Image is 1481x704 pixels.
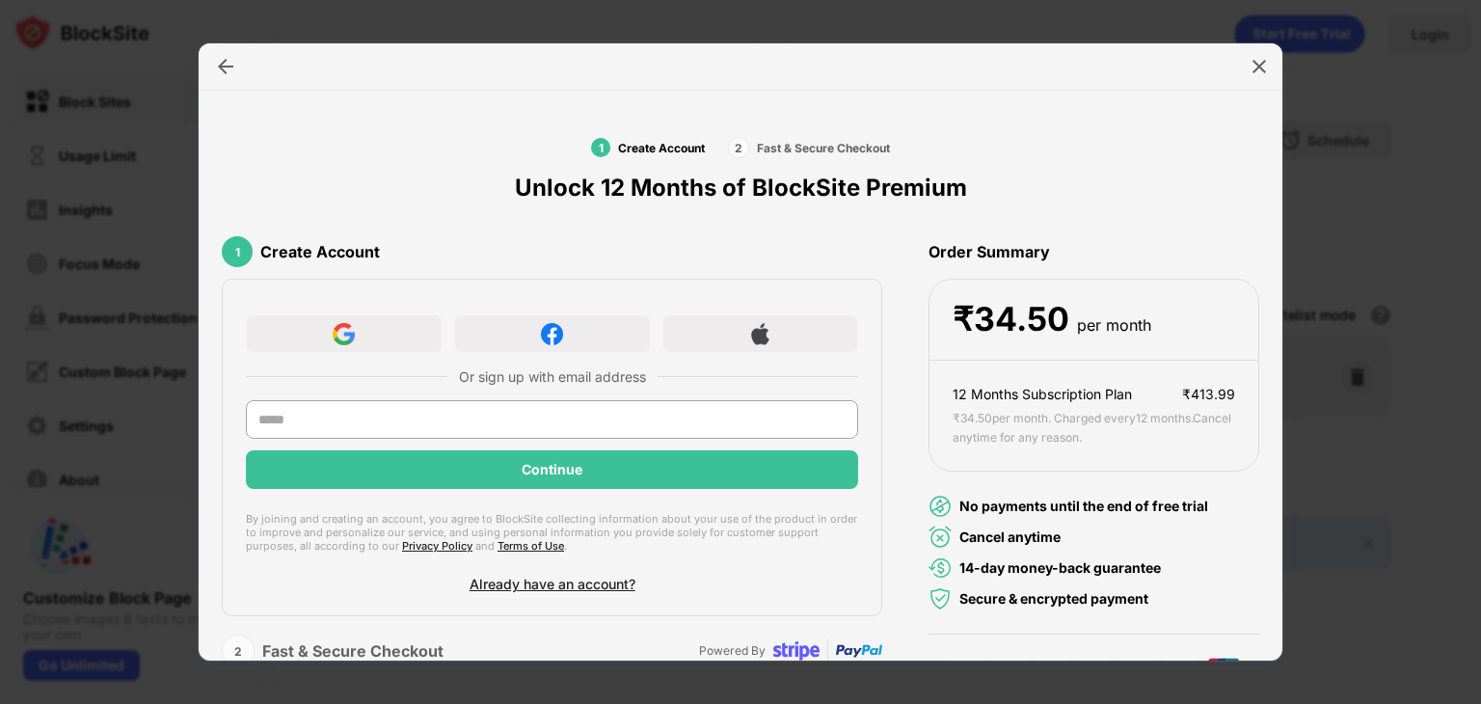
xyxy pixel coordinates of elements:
div: 1 [591,138,610,157]
div: Create Account [260,242,380,261]
img: money-back.svg [929,556,952,580]
div: Fast & Secure Checkout [262,641,444,661]
a: Privacy Policy [402,539,472,553]
div: Unlock 12 Months of BlockSite Premium [515,174,967,202]
div: 2 [728,137,749,158]
div: No payments until the end of free trial [959,496,1208,517]
img: google-icon.png [333,323,355,345]
img: master-card.svg [992,658,1027,681]
div: Order Summary [929,225,1259,279]
img: no-payment.svg [929,495,952,518]
img: diner-clabs-card.svg [1162,658,1197,681]
img: facebook-icon.png [541,323,563,345]
img: apple-icon.png [749,323,771,345]
div: By joining and creating an account, you agree to BlockSite collecting information about your use ... [246,512,858,553]
img: american-express-card.svg [1035,658,1069,681]
img: visa-card.svg [950,658,984,681]
img: discover-card.svg [1119,658,1154,681]
div: 1 [222,236,253,267]
div: Or sign up with email address [459,368,646,385]
div: Fast & Secure Checkout [757,141,890,155]
img: stripe-transparent.svg [773,628,820,674]
div: ₹ 413.99 [1182,384,1235,405]
img: paypal-transparent.svg [836,628,882,674]
div: per month [1077,311,1151,339]
div: ₹ 34.50 per month. Charged every 12 months . Cancel anytime for any reason. [953,409,1235,447]
div: Powered By [699,641,766,660]
div: 14-day money-back guarantee [959,557,1161,579]
div: Create Account [618,141,705,155]
a: Terms of Use [498,539,564,553]
div: 12 Months Subscription Plan [953,384,1132,405]
img: secured-payment-green.svg [929,587,952,610]
div: Continue [522,462,582,477]
img: union-pay-card.svg [1204,658,1239,681]
div: Cancel anytime [959,527,1061,548]
div: 2 [222,635,255,667]
img: jcb-card.svg [1077,658,1112,681]
div: ₹ 34.50 [953,300,1069,339]
div: Secure & encrypted payment [959,588,1148,609]
img: cancel-anytime-green.svg [929,526,952,549]
div: Already have an account? [470,576,635,592]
